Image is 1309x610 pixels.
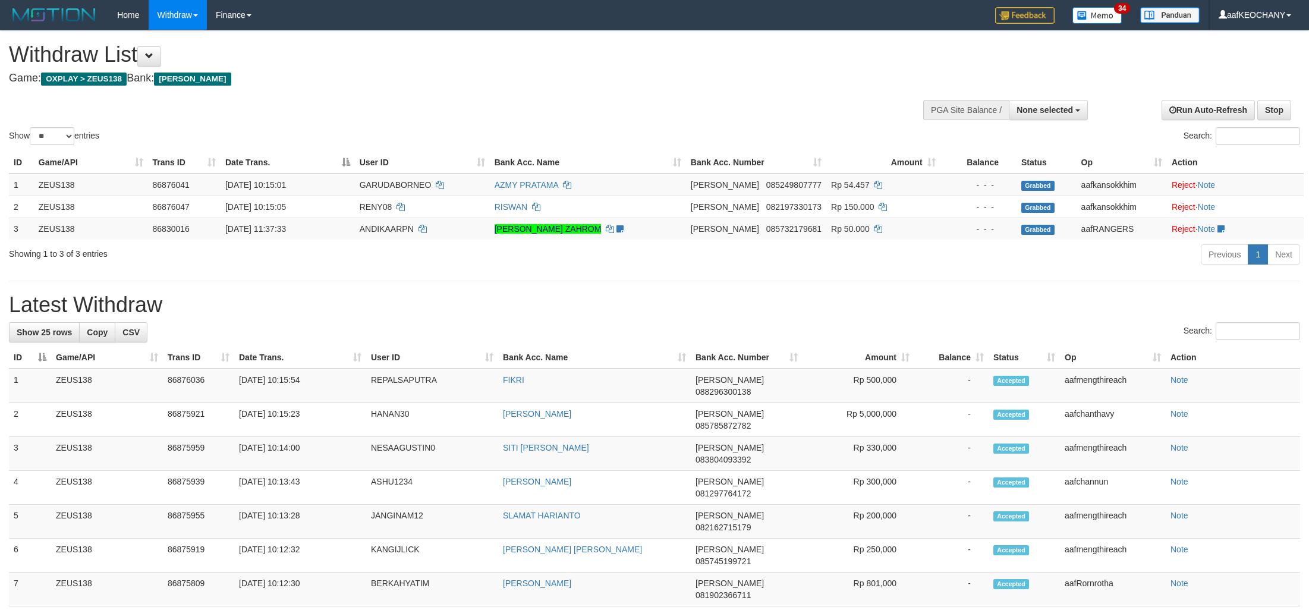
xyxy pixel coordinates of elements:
input: Search: [1216,127,1300,145]
span: None selected [1017,105,1073,115]
span: Show 25 rows [17,328,72,337]
td: ZEUS138 [51,403,163,437]
td: 3 [9,437,51,471]
th: User ID: activate to sort column ascending [355,152,490,174]
span: Grabbed [1021,181,1055,191]
a: [PERSON_NAME] [503,578,571,588]
td: ZEUS138 [34,196,148,218]
h1: Latest Withdraw [9,293,1300,317]
a: Reject [1172,180,1195,190]
td: ZEUS138 [34,174,148,196]
td: - [914,369,989,403]
td: 5 [9,505,51,539]
span: Copy [87,328,108,337]
div: PGA Site Balance / [923,100,1009,120]
a: Reject [1172,224,1195,234]
a: SITI [PERSON_NAME] [503,443,589,452]
td: ZEUS138 [34,218,148,240]
td: NESAAGUSTIN0 [366,437,498,471]
label: Show entries [9,127,99,145]
td: 1 [9,174,34,196]
span: [PERSON_NAME] [696,443,764,452]
td: ZEUS138 [51,573,163,606]
th: Op: activate to sort column ascending [1077,152,1167,174]
div: Showing 1 to 3 of 3 entries [9,243,537,260]
th: Status: activate to sort column ascending [989,347,1060,369]
a: Previous [1201,244,1248,265]
td: - [914,505,989,539]
th: Trans ID: activate to sort column ascending [163,347,234,369]
td: Rp 200,000 [803,505,914,539]
span: 34 [1114,3,1130,14]
td: ZEUS138 [51,437,163,471]
span: [DATE] 10:15:05 [225,202,286,212]
td: - [914,539,989,573]
a: Note [1170,477,1188,486]
span: Accepted [993,579,1029,589]
td: 86876036 [163,369,234,403]
span: [DATE] 11:37:33 [225,224,286,234]
span: GARUDABORNEO [360,180,432,190]
h4: Game: Bank: [9,73,861,84]
td: [DATE] 10:12:30 [234,573,366,606]
span: CSV [122,328,140,337]
a: Note [1170,443,1188,452]
td: [DATE] 10:15:54 [234,369,366,403]
td: ASHU1234 [366,471,498,505]
td: [DATE] 10:14:00 [234,437,366,471]
span: Accepted [993,545,1029,555]
th: Balance [940,152,1017,174]
td: BERKAHYATIM [366,573,498,606]
td: [DATE] 10:15:23 [234,403,366,437]
th: Op: activate to sort column ascending [1060,347,1166,369]
td: · [1167,174,1304,196]
td: Rp 500,000 [803,369,914,403]
th: Status [1017,152,1077,174]
span: Copy 082197330173 to clipboard [766,202,822,212]
td: 3 [9,218,34,240]
span: Rp 150.000 [831,202,874,212]
a: [PERSON_NAME] ZAHROM [495,224,602,234]
td: KANGIJLICK [366,539,498,573]
th: Game/API: activate to sort column ascending [51,347,163,369]
td: aafmengthireach [1060,505,1166,539]
a: RISWAN [495,202,527,212]
span: 86876047 [153,202,190,212]
button: None selected [1009,100,1088,120]
td: aafRANGERS [1077,218,1167,240]
td: aafRornrotha [1060,573,1166,606]
td: aafchanthavy [1060,403,1166,437]
a: FIKRI [503,375,524,385]
a: Show 25 rows [9,322,80,342]
span: Copy 081297764172 to clipboard [696,489,751,498]
td: Rp 250,000 [803,539,914,573]
td: - [914,573,989,606]
a: Next [1267,244,1300,265]
a: 1 [1248,244,1268,265]
span: [PERSON_NAME] [154,73,231,86]
img: Feedback.jpg [995,7,1055,24]
td: 2 [9,403,51,437]
span: Copy 081902366711 to clipboard [696,590,751,600]
span: 86830016 [153,224,190,234]
th: Date Trans.: activate to sort column descending [221,152,355,174]
span: Accepted [993,477,1029,488]
img: MOTION_logo.png [9,6,99,24]
th: Bank Acc. Name: activate to sort column ascending [490,152,686,174]
td: JANGINAM12 [366,505,498,539]
span: [PERSON_NAME] [691,224,759,234]
th: Bank Acc. Number: activate to sort column ascending [686,152,826,174]
th: Date Trans.: activate to sort column ascending [234,347,366,369]
th: Bank Acc. Number: activate to sort column ascending [691,347,803,369]
td: aafkansokkhim [1077,196,1167,218]
div: - - - [945,179,1012,191]
td: 4 [9,471,51,505]
a: AZMY PRATAMA [495,180,558,190]
img: Button%20Memo.svg [1072,7,1122,24]
td: REPALSAPUTRA [366,369,498,403]
span: [PERSON_NAME] [696,477,764,486]
span: Accepted [993,376,1029,386]
td: 86875955 [163,505,234,539]
span: [PERSON_NAME] [696,545,764,554]
a: Note [1170,409,1188,419]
